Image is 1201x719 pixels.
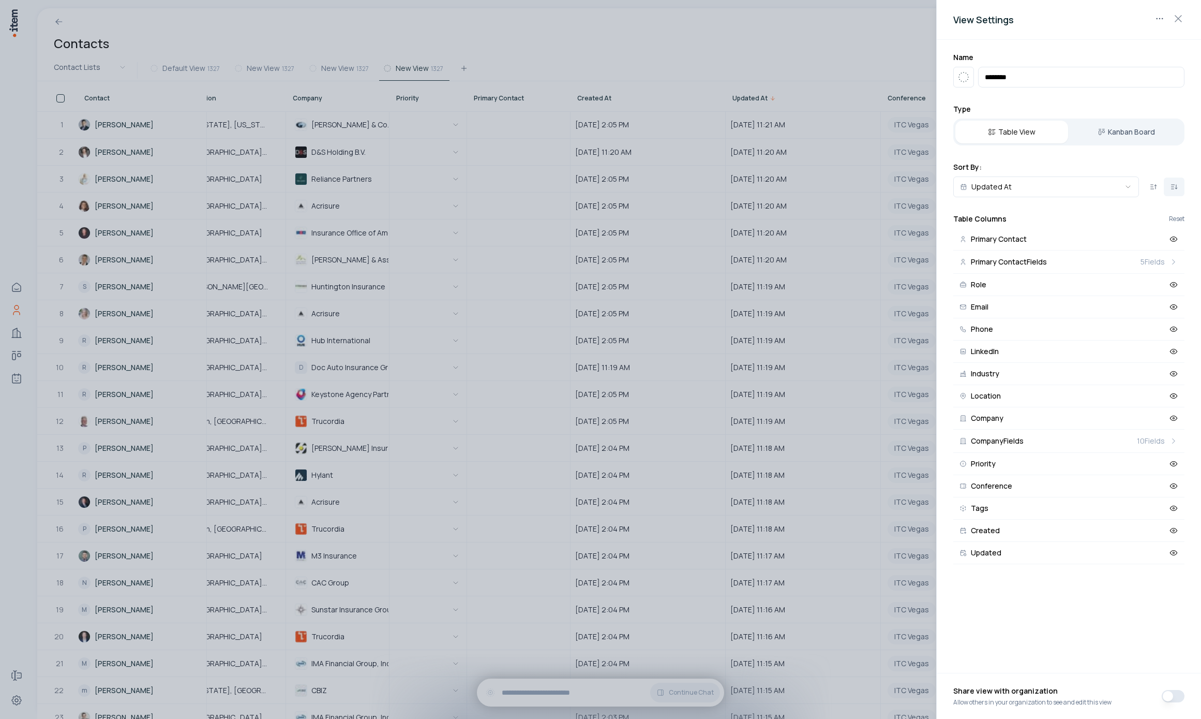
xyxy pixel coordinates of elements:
[953,686,1112,698] span: Share view with organization
[953,453,1184,475] button: Priority
[953,363,1184,385] button: Industry
[953,318,1184,341] button: Phone
[971,482,1012,490] span: Conference
[971,437,1024,445] span: Company Fields
[971,505,988,512] span: Tags
[953,520,1184,542] button: Created
[953,251,1184,274] button: Primary ContactFields5Fields
[953,162,1184,172] h2: Sort By:
[953,385,1184,407] button: Location
[971,392,1001,400] span: Location
[1169,216,1184,222] button: Reset
[971,326,993,333] span: Phone
[953,341,1184,363] button: LinkedIn
[971,549,1001,556] span: Updated
[971,415,1003,422] span: Company
[953,430,1184,453] button: CompanyFields10Fields
[953,12,1184,27] h2: View Settings
[953,214,1007,224] h2: Table Columns
[971,303,988,311] span: Email
[955,121,1068,143] button: Table View
[953,407,1184,430] button: Company
[971,281,986,288] span: Role
[971,236,1027,243] span: Primary Contact
[971,258,1047,266] span: Primary Contact Fields
[953,542,1184,564] button: Updated
[971,370,999,377] span: Industry
[971,460,996,467] span: Priority
[953,228,1184,251] button: Primary Contact
[971,527,1000,534] span: Created
[1151,10,1168,27] button: View actions
[953,497,1184,520] button: Tags
[953,274,1184,296] button: Role
[953,52,1184,63] h2: Name
[953,296,1184,318] button: Email
[1140,257,1165,267] span: 5 Fields
[953,104,1184,114] h2: Type
[953,698,1112,707] span: Allow others in your organization to see and edit this view
[1137,436,1165,446] span: 10 Fields
[953,475,1184,497] button: Conference
[1070,121,1183,143] button: Kanban Board
[971,348,999,355] span: LinkedIn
